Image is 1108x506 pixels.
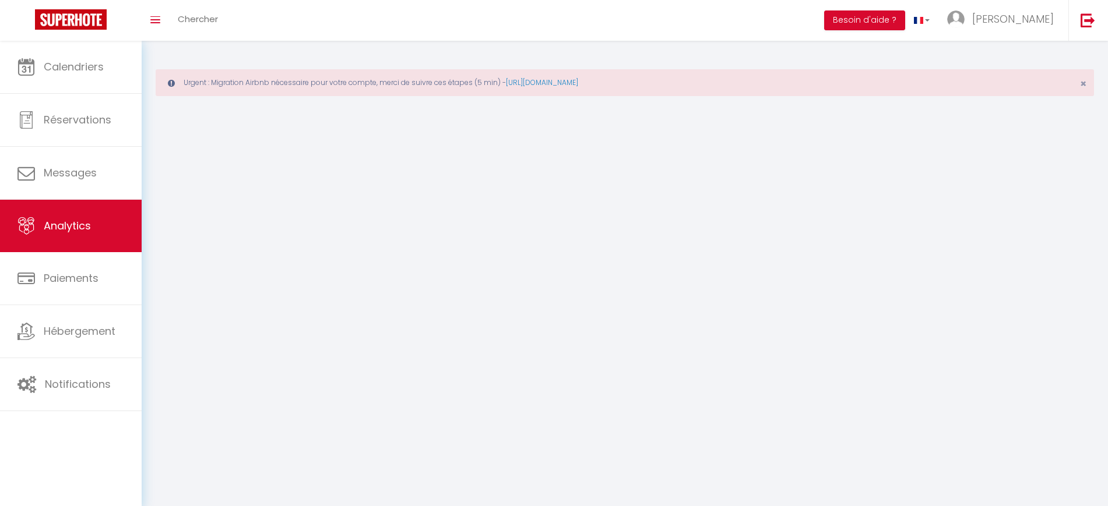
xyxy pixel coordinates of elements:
button: Besoin d'aide ? [824,10,905,30]
span: Réservations [44,112,111,127]
img: ... [947,10,965,28]
button: Ouvrir le widget de chat LiveChat [9,5,44,40]
span: Messages [44,165,97,180]
a: [URL][DOMAIN_NAME] [506,77,578,87]
span: Analytics [44,218,91,233]
span: Calendriers [44,59,104,74]
img: Super Booking [35,9,107,30]
span: Hébergement [44,324,115,338]
span: Notifications [45,377,111,391]
span: Chercher [178,13,218,25]
span: Paiements [44,271,99,285]
iframe: Chat [1058,454,1099,497]
img: logout [1081,13,1095,27]
span: × [1080,76,1086,91]
div: Urgent : Migration Airbnb nécessaire pour votre compte, merci de suivre ces étapes (5 min) - [156,69,1094,96]
button: Close [1080,79,1086,89]
span: [PERSON_NAME] [972,12,1054,26]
